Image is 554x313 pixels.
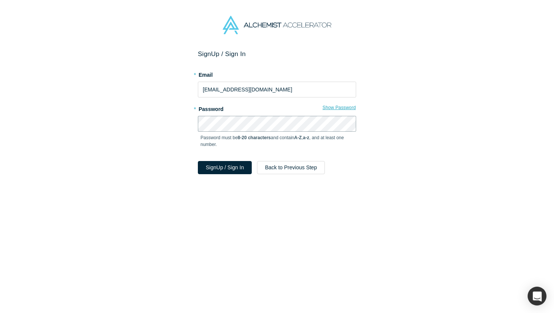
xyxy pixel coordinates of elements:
button: SignUp / Sign In [198,161,252,174]
button: Show Password [322,103,356,112]
h2: Sign Up / Sign In [198,50,356,58]
label: Password [198,103,356,113]
strong: a-z [303,135,309,140]
strong: A-Z [294,135,302,140]
label: Email [198,68,356,79]
p: Password must be and contain , , and at least one number. [200,134,354,148]
img: Alchemist Accelerator Logo [223,16,331,34]
button: Back to Previous Step [257,161,325,174]
strong: 8-20 characters [238,135,271,140]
